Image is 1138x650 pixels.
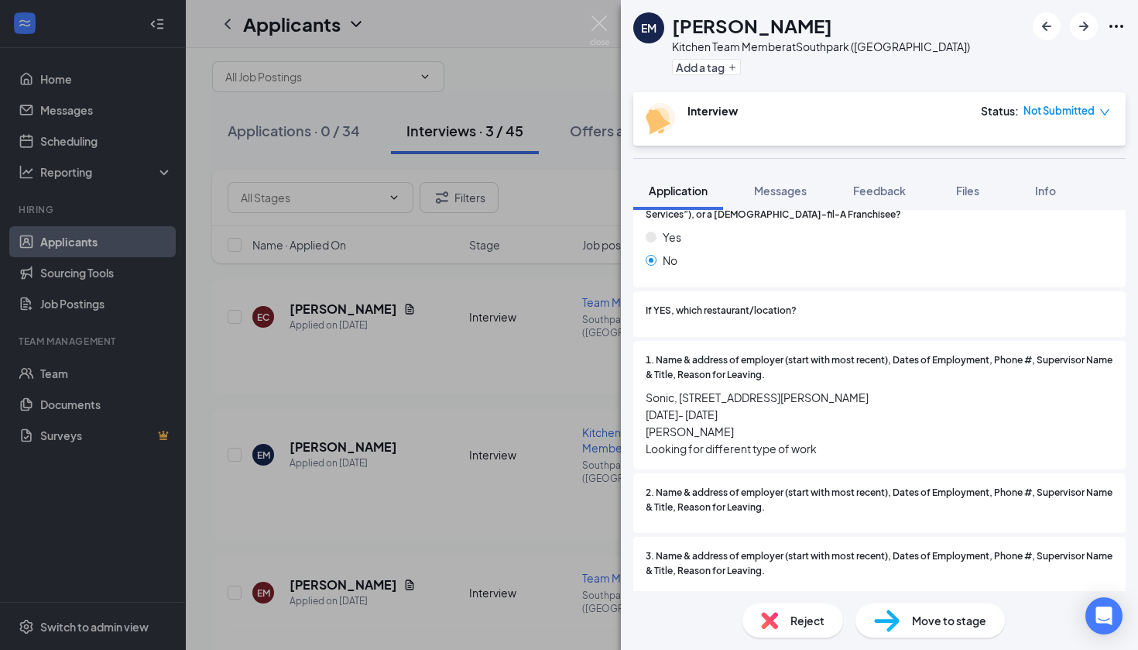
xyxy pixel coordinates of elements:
svg: Plus [728,63,737,72]
span: Application [649,184,708,198]
button: PlusAdd a tag [672,59,741,75]
span: Info [1035,184,1056,198]
span: Sonic, [STREET_ADDRESS][PERSON_NAME] [DATE]- [DATE] [PERSON_NAME] Looking for different type of work [646,389,1113,457]
span: Files [956,184,979,198]
div: Open Intercom Messenger [1085,597,1123,635]
span: Yes [663,229,681,246]
span: 3. Name & address of employer (start with most recent), Dates of Employment, Phone #, Supervisor ... [646,549,1113,579]
span: Not Submitted [1023,103,1095,119]
svg: ArrowLeftNew [1037,17,1056,36]
svg: Ellipses [1107,17,1126,36]
div: Kitchen Team Member at Southpark ([GEOGRAPHIC_DATA]) [672,39,970,54]
span: No [663,252,677,269]
div: EM [641,20,656,36]
span: If YES, which restaurant/location? [646,304,797,318]
span: Move to stage [912,612,986,629]
span: Messages [754,184,807,198]
span: Feedback [853,184,906,198]
h1: [PERSON_NAME] [672,12,832,39]
span: Reject [790,612,824,629]
b: Interview [687,104,738,118]
span: 1. Name & address of employer (start with most recent), Dates of Employment, Phone #, Supervisor ... [646,353,1113,383]
button: ArrowLeftNew [1033,12,1061,40]
span: 2. Name & address of employer (start with most recent), Dates of Employment, Phone #, Supervisor ... [646,486,1113,515]
span: down [1099,107,1110,118]
div: Status : [981,103,1019,119]
button: ArrowRight [1070,12,1098,40]
svg: ArrowRight [1075,17,1093,36]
